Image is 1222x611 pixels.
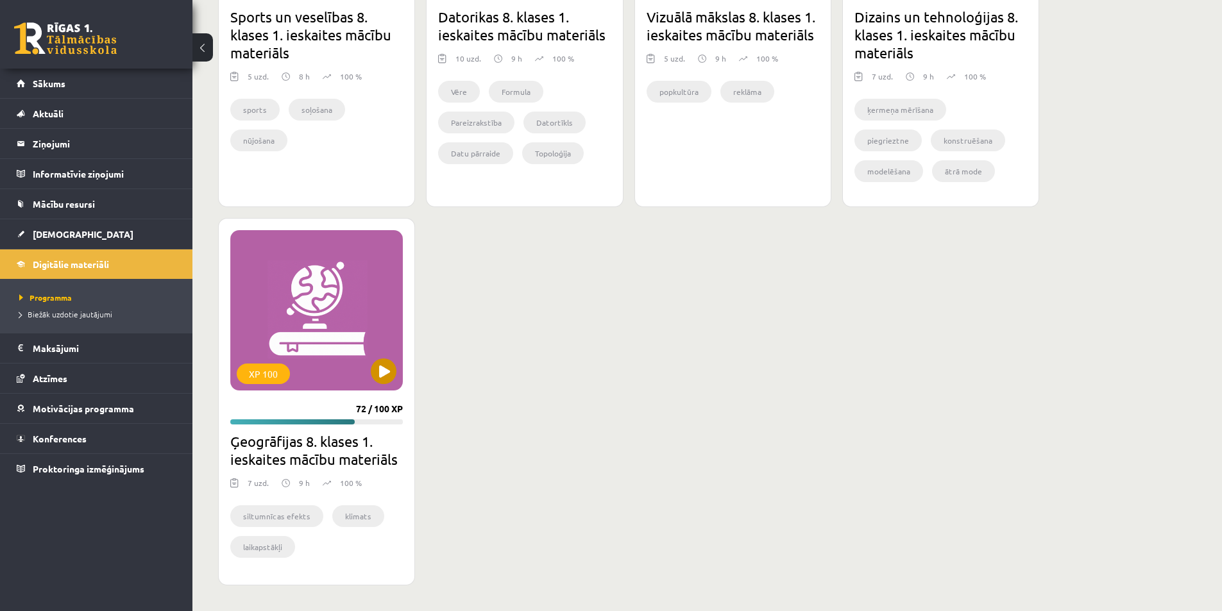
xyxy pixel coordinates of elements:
[923,71,934,82] p: 9 h
[932,160,995,182] li: ātrā mode
[17,394,176,423] a: Motivācijas programma
[230,130,287,151] li: nūjošana
[854,130,922,151] li: piegrieztne
[230,99,280,121] li: sports
[854,8,1027,62] h2: Dizains un tehnoloģijas 8. klases 1. ieskaites mācību materiāls
[647,8,819,44] h2: Vizuālā mākslas 8. klases 1. ieskaites mācību materiāls
[664,53,685,72] div: 5 uzd.
[489,81,543,103] li: Formula
[964,71,986,82] p: 100 %
[33,403,134,414] span: Motivācijas programma
[523,112,586,133] li: Datortīkls
[756,53,778,64] p: 100 %
[230,505,323,527] li: siltumnīcas efekts
[17,159,176,188] a: Informatīvie ziņojumi
[511,53,522,64] p: 9 h
[17,189,176,219] a: Mācību resursi
[248,71,269,90] div: 5 uzd.
[931,130,1005,151] li: konstruēšana
[17,364,176,393] a: Atzīmes
[455,53,481,72] div: 10 uzd.
[299,477,310,489] p: 9 h
[33,433,87,444] span: Konferences
[19,292,180,303] a: Programma
[248,477,269,496] div: 7 uzd.
[237,364,290,384] div: XP 100
[438,112,514,133] li: Pareizrakstība
[230,8,403,62] h2: Sports un veselības 8. klases 1. ieskaites mācību materiāls
[33,129,176,158] legend: Ziņojumi
[14,22,117,54] a: Rīgas 1. Tālmācības vidusskola
[854,99,946,121] li: ķermeņa mērīšana
[17,454,176,483] a: Proktoringa izmēģinājums
[715,53,726,64] p: 9 h
[872,71,893,90] div: 7 uzd.
[17,333,176,363] a: Maksājumi
[19,309,112,319] span: Biežāk uzdotie jautājumi
[17,99,176,128] a: Aktuāli
[33,333,176,363] legend: Maksājumi
[854,160,923,182] li: modelēšana
[33,159,176,188] legend: Informatīvie ziņojumi
[33,108,64,119] span: Aktuāli
[230,432,403,468] h2: Ģeogrāfijas 8. klases 1. ieskaites mācību materiāls
[340,477,362,489] p: 100 %
[17,219,176,249] a: [DEMOGRAPHIC_DATA]
[438,142,513,164] li: Datu pārraide
[720,81,774,103] li: reklāma
[33,228,133,240] span: [DEMOGRAPHIC_DATA]
[33,372,67,384] span: Atzīmes
[340,71,362,82] p: 100 %
[289,99,345,121] li: soļošana
[33,78,65,89] span: Sākums
[17,424,176,453] a: Konferences
[17,249,176,279] a: Digitālie materiāli
[17,129,176,158] a: Ziņojumi
[17,69,176,98] a: Sākums
[552,53,574,64] p: 100 %
[19,308,180,320] a: Biežāk uzdotie jautājumi
[299,71,310,82] p: 8 h
[438,81,480,103] li: Vēre
[332,505,384,527] li: klimats
[522,142,584,164] li: Topoloģija
[647,81,711,103] li: popkultūra
[230,536,295,558] li: laikapstākļi
[33,258,109,270] span: Digitālie materiāli
[19,292,72,303] span: Programma
[33,198,95,210] span: Mācību resursi
[33,463,144,474] span: Proktoringa izmēģinājums
[438,8,611,44] h2: Datorikas 8. klases 1. ieskaites mācību materiāls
